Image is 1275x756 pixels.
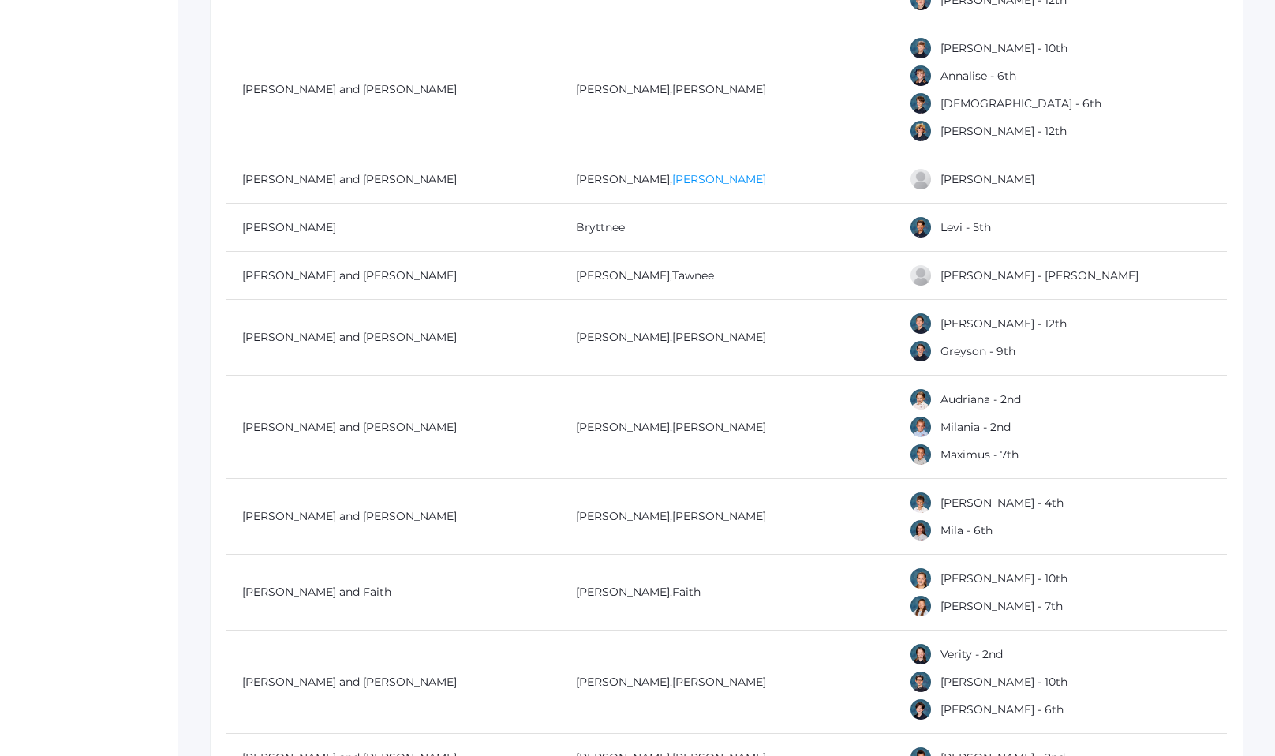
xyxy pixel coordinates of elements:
div: Audriana deDomenico [909,387,933,411]
a: [PERSON_NAME] [576,420,670,434]
div: Gianna DeLuca [909,567,933,590]
a: [PERSON_NAME] and [PERSON_NAME] [242,268,457,283]
a: [PERSON_NAME] - 12th [940,316,1067,331]
div: Teddy Dahlstrom [909,167,933,191]
div: Maximus deDomenico [909,443,933,466]
a: [PERSON_NAME] [576,675,670,689]
a: [PERSON_NAME] [672,420,766,434]
td: , [560,555,894,631]
a: [PERSON_NAME] - 4th [940,496,1064,510]
a: [DEMOGRAPHIC_DATA] - 6th [940,96,1101,110]
a: [PERSON_NAME] - 10th [940,571,1067,586]
a: [PERSON_NAME] and [PERSON_NAME] [242,172,457,186]
a: Greyson - 9th [940,344,1015,358]
div: Olivia Dainko [909,264,933,287]
td: , [560,252,894,300]
a: [PERSON_NAME] [576,172,670,186]
a: [PERSON_NAME] and [PERSON_NAME] [242,675,457,689]
a: [PERSON_NAME] - 6th [940,702,1064,717]
a: [PERSON_NAME] and [PERSON_NAME] [242,82,457,96]
a: Tawnee [672,268,714,283]
a: Bryttnee [576,220,625,234]
div: Mila Delic [909,518,933,542]
div: Levi Dailey-Langin [909,215,933,239]
a: [PERSON_NAME] [672,82,766,96]
div: Ethan Cushing [909,36,933,60]
a: Maximus - 7th [940,447,1019,462]
div: Ellis DenHartog [909,698,933,721]
a: Audriana - 2nd [940,392,1021,406]
td: , [560,24,894,155]
a: [PERSON_NAME] [576,585,670,599]
a: [PERSON_NAME] [672,509,766,523]
td: , [560,300,894,376]
a: [PERSON_NAME] - 12th [940,124,1067,138]
div: Isaiah Cushing [909,92,933,115]
a: [PERSON_NAME] and [PERSON_NAME] [242,509,457,523]
td: , [560,376,894,479]
a: [PERSON_NAME] [242,220,336,234]
div: Annalise Cushing [909,64,933,88]
a: [PERSON_NAME] [576,509,670,523]
a: [PERSON_NAME] [576,330,670,344]
div: Luka Delic [909,491,933,515]
td: , [560,155,894,204]
a: [PERSON_NAME] - 10th [940,41,1067,55]
a: [PERSON_NAME] [940,172,1034,186]
a: [PERSON_NAME] [672,330,766,344]
a: Levi - 5th [940,220,991,234]
a: [PERSON_NAME] - 10th [940,675,1067,689]
div: Alessandra DeLuca [909,594,933,618]
div: Verity DenHartog [909,642,933,666]
div: Andrew Dean [909,312,933,335]
div: Andrew Cushing [909,119,933,143]
a: [PERSON_NAME] [672,172,766,186]
a: [PERSON_NAME] and [PERSON_NAME] [242,420,457,434]
div: Milania deDomenico [909,415,933,439]
div: James DenHartog [909,670,933,694]
a: [PERSON_NAME] - [PERSON_NAME] [940,268,1139,283]
a: Milania - 2nd [940,420,1011,434]
td: , [560,631,894,734]
a: [PERSON_NAME] - 7th [940,599,1063,613]
a: Annalise - 6th [940,69,1016,83]
a: [PERSON_NAME] [576,82,670,96]
td: , [560,479,894,555]
a: Verity - 2nd [940,647,1003,661]
a: [PERSON_NAME] and [PERSON_NAME] [242,330,457,344]
div: Greyson Dean [909,339,933,363]
a: [PERSON_NAME] [576,268,670,283]
a: Faith [672,585,701,599]
a: Mila - 6th [940,523,993,537]
a: [PERSON_NAME] and Faith [242,585,391,599]
a: [PERSON_NAME] [672,675,766,689]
